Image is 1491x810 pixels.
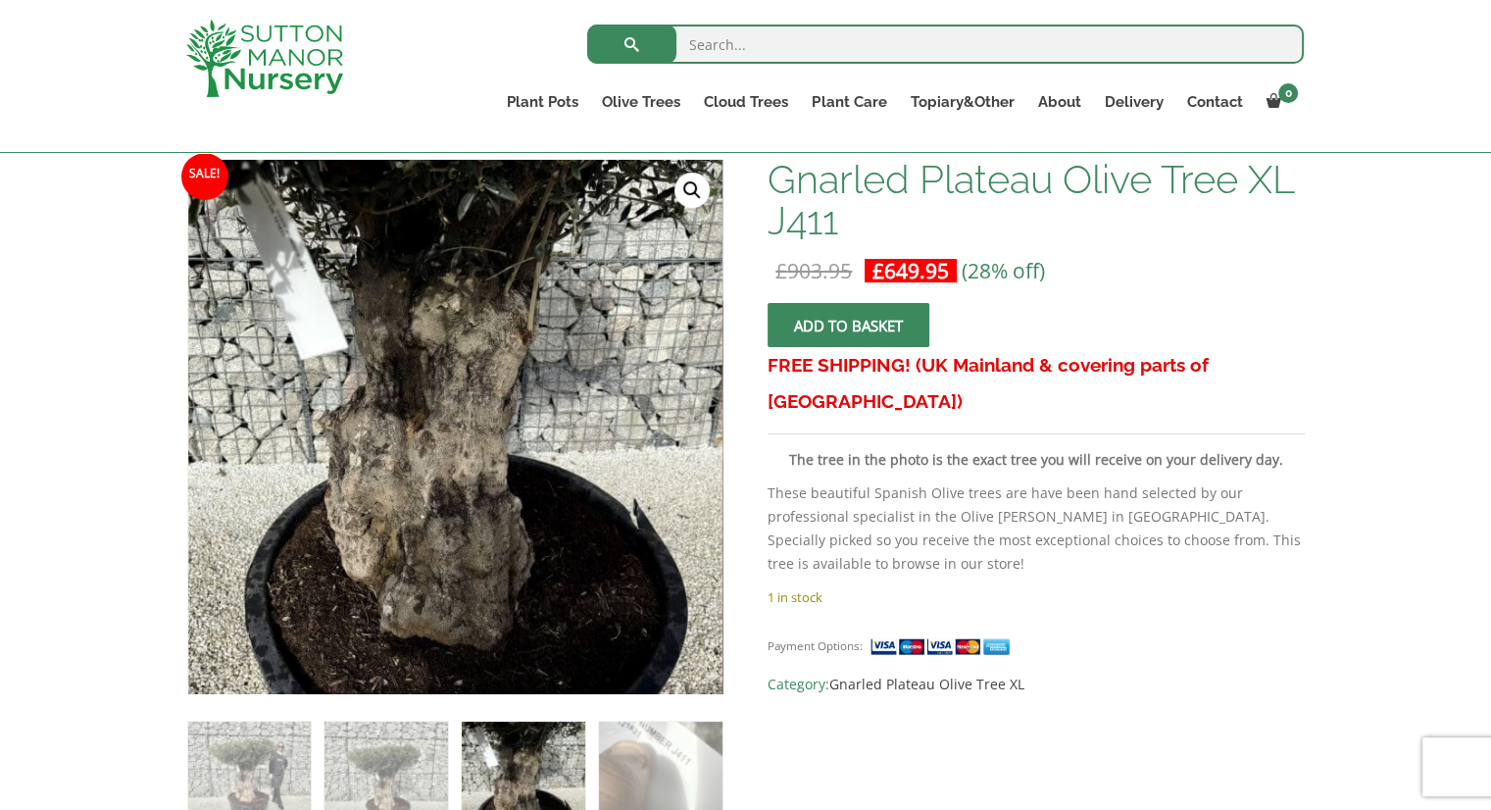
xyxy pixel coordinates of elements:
[962,257,1045,284] span: (28% off)
[587,25,1304,64] input: Search...
[1278,83,1298,103] span: 0
[768,585,1304,609] p: 1 in stock
[590,88,692,116] a: Olive Trees
[768,673,1304,696] span: Category:
[872,257,884,284] span: £
[1025,88,1092,116] a: About
[898,88,1025,116] a: Topiary&Other
[1254,88,1304,116] a: 0
[872,257,949,284] bdi: 649.95
[870,636,1017,657] img: payment supported
[768,159,1304,241] h1: Gnarled Plateau Olive Tree XL J411
[775,257,852,284] bdi: 903.95
[692,88,800,116] a: Cloud Trees
[775,257,787,284] span: £
[186,20,343,97] img: logo
[768,303,929,347] button: Add to basket
[1092,88,1174,116] a: Delivery
[768,347,1304,420] h3: FREE SHIPPING! (UK Mainland & covering parts of [GEOGRAPHIC_DATA])
[789,450,1283,469] strong: The tree in the photo is the exact tree you will receive on your delivery day.
[674,173,710,208] a: View full-screen image gallery
[768,638,863,653] small: Payment Options:
[495,88,590,116] a: Plant Pots
[181,153,228,200] span: Sale!
[829,675,1024,693] a: Gnarled Plateau Olive Tree XL
[1174,88,1254,116] a: Contact
[768,481,1304,576] p: These beautiful Spanish Olive trees are have been hand selected by our professional specialist in...
[800,88,898,116] a: Plant Care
